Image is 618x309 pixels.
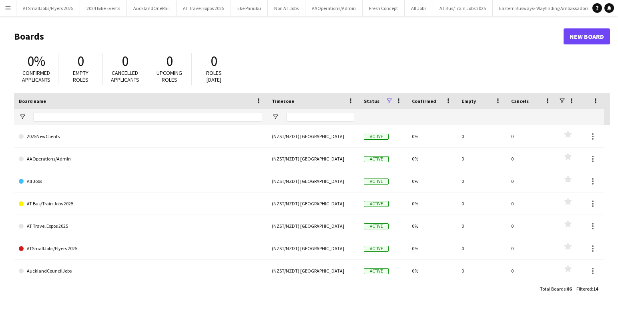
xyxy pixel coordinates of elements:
input: Timezone Filter Input [286,112,354,122]
a: AucklandCouncilJobs [19,260,262,282]
div: 0 [506,237,556,259]
div: 0 [457,148,506,170]
div: 0 [506,193,556,215]
div: 0 [457,215,506,237]
span: 14 [593,286,598,292]
button: Open Filter Menu [272,113,279,120]
span: Active [364,246,389,252]
div: 0 [506,260,556,282]
div: (NZST/NZDT) [GEOGRAPHIC_DATA] [267,260,359,282]
button: ATSmallJobs/Flyers 2025 [16,0,80,16]
button: All Jobs [405,0,433,16]
div: 0% [407,215,457,237]
span: Active [364,134,389,140]
div: 0 [506,215,556,237]
span: Empty roles [73,69,88,83]
div: (NZST/NZDT) [GEOGRAPHIC_DATA] [267,125,359,147]
span: Empty [461,98,476,104]
a: 2025NewClients [19,125,262,148]
span: Active [364,201,389,207]
h1: Boards [14,30,564,42]
div: (NZST/NZDT) [GEOGRAPHIC_DATA] [267,148,359,170]
div: 0 [457,237,506,259]
button: Eastern Busways- Wayfinding Ambassadors 2024 [493,0,606,16]
span: 0% [27,52,45,70]
span: Roles [DATE] [206,69,222,83]
div: 0% [407,125,457,147]
div: 0 [457,170,506,192]
span: Status [364,98,379,104]
div: (NZST/NZDT) [GEOGRAPHIC_DATA] [267,170,359,192]
span: Active [364,268,389,274]
span: 0 [77,52,84,70]
div: 0 [506,148,556,170]
span: Cancels [511,98,529,104]
button: AT Travel Expos 2025 [177,0,231,16]
div: 0 [506,125,556,147]
span: 0 [122,52,128,70]
div: (NZST/NZDT) [GEOGRAPHIC_DATA] [267,237,359,259]
span: Timezone [272,98,294,104]
span: 86 [567,286,572,292]
span: Active [364,223,389,229]
div: 0 [506,170,556,192]
span: Active [364,156,389,162]
div: : [576,281,598,297]
span: Filtered [576,286,592,292]
a: AT Bus/Train Jobs 2025 [19,193,262,215]
button: Non AT Jobs [268,0,305,16]
div: (NZST/NZDT) [GEOGRAPHIC_DATA] [267,193,359,215]
a: AT Travel Expos 2025 [19,215,262,237]
span: Upcoming roles [157,69,182,83]
span: 0 [211,52,217,70]
button: AucklandOneRail [127,0,177,16]
button: Open Filter Menu [19,113,26,120]
input: Board name Filter Input [33,112,262,122]
span: 0 [166,52,173,70]
div: 0% [407,237,457,259]
span: Total Boards [540,286,566,292]
span: Active [364,179,389,185]
button: AT Bus/Train Jobs 2025 [433,0,493,16]
span: Confirmed applicants [22,69,50,83]
div: (NZST/NZDT) [GEOGRAPHIC_DATA] [267,215,359,237]
div: 0 [457,260,506,282]
a: New Board [564,28,610,44]
button: AAOperations/Admin [305,0,363,16]
div: 0% [407,148,457,170]
div: : [540,281,572,297]
button: Fresh Concept [363,0,405,16]
span: Confirmed [412,98,436,104]
a: All Jobs [19,170,262,193]
div: 0 [457,125,506,147]
div: 0% [407,170,457,192]
span: Board name [19,98,46,104]
div: 0% [407,260,457,282]
a: AAOperations/Admin [19,148,262,170]
div: 0 [457,193,506,215]
span: Cancelled applicants [111,69,139,83]
button: 2024 Bike Events [80,0,127,16]
a: ATSmallJobs/Flyers 2025 [19,237,262,260]
div: 0% [407,193,457,215]
button: Eke Panuku [231,0,268,16]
